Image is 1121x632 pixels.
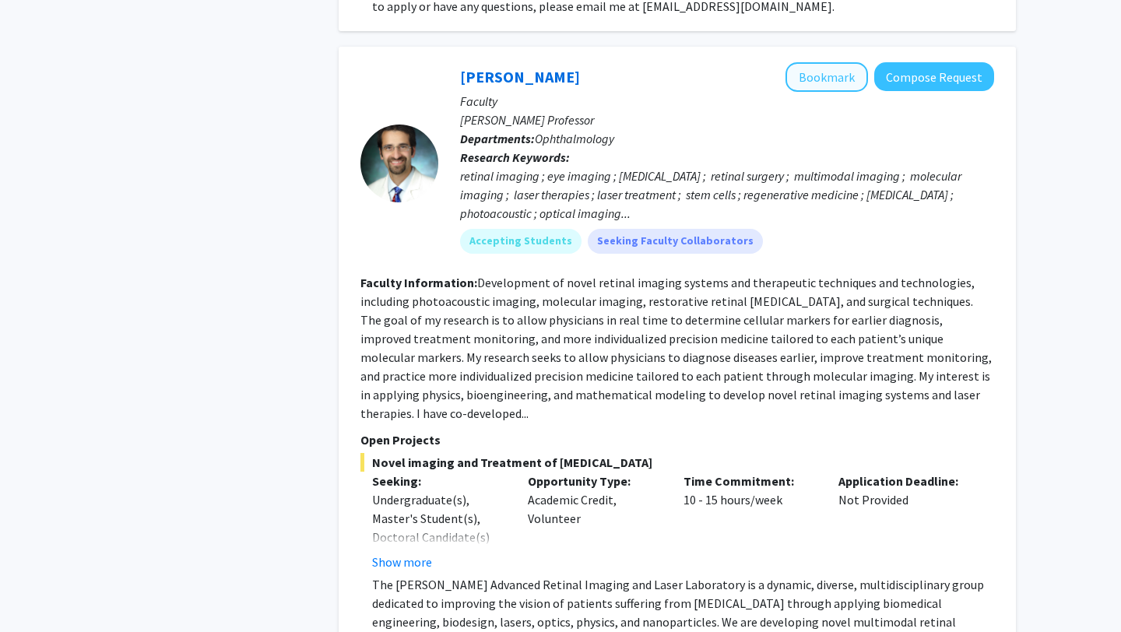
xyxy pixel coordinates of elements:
b: Research Keywords: [460,149,570,165]
p: Opportunity Type: [528,472,660,490]
mat-chip: Accepting Students [460,229,582,254]
div: Not Provided [827,472,982,571]
div: 10 - 15 hours/week [672,472,828,571]
b: Departments: [460,131,535,146]
b: Faculty Information: [360,275,477,290]
div: Academic Credit, Volunteer [516,472,672,571]
p: Application Deadline: [838,472,971,490]
p: Faculty [460,92,994,111]
button: Show more [372,553,432,571]
span: Ophthalmology [535,131,614,146]
div: retinal imaging ; eye imaging ; [MEDICAL_DATA] ; retinal surgery ; multimodal imaging ; molecular... [460,167,994,223]
mat-chip: Seeking Faculty Collaborators [588,229,763,254]
a: [PERSON_NAME] [460,67,580,86]
p: Time Commitment: [683,472,816,490]
button: Add Yannis Paulus to Bookmarks [785,62,868,92]
span: Novel imaging and Treatment of [MEDICAL_DATA] [360,453,994,472]
iframe: Chat [12,562,66,620]
fg-read-more: Development of novel retinal imaging systems and therapeutic techniques and technologies, includi... [360,275,992,421]
p: [PERSON_NAME] Professor [460,111,994,129]
button: Compose Request to Yannis Paulus [874,62,994,91]
p: Seeking: [372,472,504,490]
p: Open Projects [360,430,994,449]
